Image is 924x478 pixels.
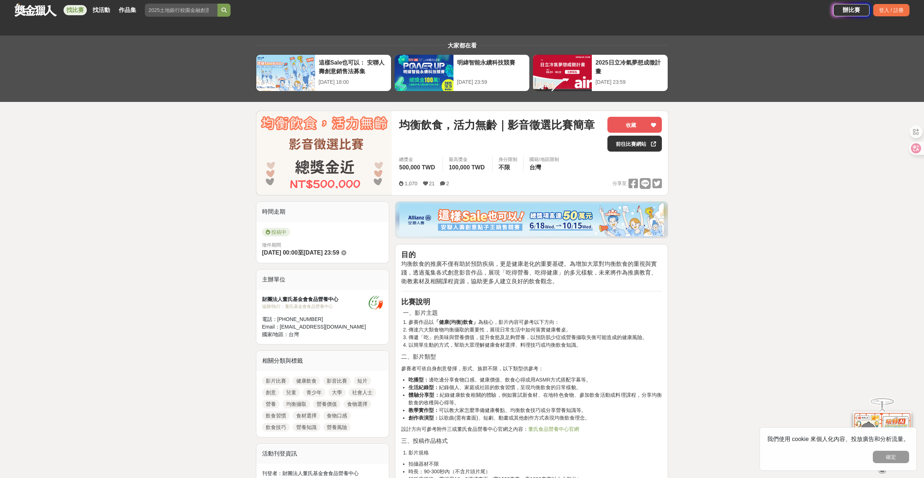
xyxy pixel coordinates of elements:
[328,388,346,397] a: 大學
[401,261,657,284] span: 均衡飲食的推廣不僅有助於預防疾病，更是健康老化的重要基礎。為增加大眾對均衡飲食的重視與實踐，透過蒐集各式創意影音作品，展現「吃得營養、吃得健康」的多元樣貌，未來將作為推廣教育、衛教素材及相關課程...
[282,388,300,397] a: 兒童
[401,354,436,360] span: 二、影片類型
[408,326,662,334] li: 傳達六大類食物均衡攝取的重要性，展現日常生活中如何落實健康餐桌。
[145,4,217,17] input: 2025土地銀行校園金融創意挑戰賽：從你出發 開啟智慧金融新頁
[408,414,662,422] li: 以歌曲(需有畫面)、短劇、動畫或其他創作方式表現均衡飲食理念。
[401,438,448,444] span: 三、投稿作品格式
[298,250,304,256] span: 至
[408,407,439,413] strong: 教學實作型：
[404,181,417,186] span: 1,070
[408,407,662,414] li: 可以教大家怎麼準備健康餐點、均衡飲食技巧或分享營養知識等。
[446,181,449,186] span: 2
[408,391,662,407] li: 紀錄健康飲食相關的體驗，例如嘗試新食材、在地特色食物、參加飲食活動或料理課程，分享均衡飲食的收穫與心得等。
[408,415,439,421] strong: 創作表演型：
[408,384,439,390] strong: 生活紀錄型：
[401,365,662,372] p: 參賽者可依自身創意發揮，形式、族群不限，以下類型供參考：
[262,376,290,385] a: 影片比賽
[256,351,389,371] div: 相關分類與標籤
[399,156,437,163] span: 總獎金
[408,334,662,341] li: 傳遞「吃」的美味與營養價值，提升食慾及足夠營養，以預防肌少症或營養攝取失衡可能造成的健康風險。
[434,319,478,325] strong: 「健康(均衡)飲食」
[408,318,662,326] li: 參賽作品以 為核心，影片內容可參考以下方向：
[293,376,320,385] a: 健康飲食
[457,78,526,86] div: [DATE] 23:59
[408,377,429,383] strong: 吃播型：
[401,310,437,316] span: 一、影片主題
[262,250,298,256] span: [DATE] 00:00
[256,202,389,222] div: 時間走期
[262,470,383,477] div: 刊登者： 財團法人董氏基金會食品營養中心
[293,423,320,432] a: 營養知識
[408,468,662,475] li: 時長：90-300秒內（不含片頭片尾）
[595,78,664,86] div: [DATE] 23:59
[313,400,341,408] a: 營養價值
[401,425,662,433] p: 設計方向可參考附件三或董氏食品營養中心官網之內容：
[408,460,662,468] li: 拍攝器材不限
[873,4,909,16] div: 登入 / 註冊
[533,54,668,91] a: 2025日立冷氣夢想成徵計畫[DATE] 23:59
[399,164,435,170] span: 500,000 TWD
[429,181,435,186] span: 21
[323,423,351,432] a: 營養風險
[256,269,389,290] div: 主辦單位
[262,323,369,331] div: Email： [EMAIL_ADDRESS][DOMAIN_NAME]
[262,316,369,323] div: 電話： [PHONE_NUMBER]
[289,331,299,337] span: 台灣
[116,5,139,15] a: 作品集
[262,388,280,397] a: 創意
[64,5,87,15] a: 找比賽
[319,58,387,75] div: 這樣Sale也可以： 安聯人壽創意銷售法募集
[262,242,281,248] span: 徵件期間
[343,400,371,408] a: 食物選擇
[262,423,290,432] a: 飲食技巧
[262,331,289,337] span: 國家/地區：
[256,444,389,464] div: 活動刊登資訊
[408,341,662,349] li: 以簡單生動的方式，幫助大眾理解健康食材選擇、料理技巧或均衡飲食知識。
[399,117,595,133] span: 均衡飲食，活力無齡｜影音徵選比賽簡章
[449,164,485,170] span: 100,000 TWD
[323,376,351,385] a: 影音比賽
[262,303,369,310] div: 協辦/執行： 董氏基金會食品營養中心
[323,411,351,420] a: 食物口感
[262,411,290,420] a: 飲食習慣
[408,384,662,391] li: 紀錄個人、家庭或社區的飲食習慣，呈現均衡飲食的日常樣貌。
[399,203,664,236] img: dcc59076-91c0-4acb-9c6b-a1d413182f46.png
[304,250,339,256] span: [DATE] 23:59
[262,400,280,408] a: 營養
[529,164,541,170] span: 台灣
[293,411,320,420] a: 食材選擇
[607,117,662,133] button: 收藏
[90,5,113,15] a: 找活動
[873,451,909,463] button: 確定
[354,376,371,385] a: 短片
[498,164,510,170] span: 不限
[408,450,429,456] span: 影片規格
[394,54,530,91] a: 明緯智能永續科技競賽[DATE] 23:59
[401,298,430,306] strong: 比賽說明
[256,54,391,91] a: 這樣Sale也可以： 安聯人壽創意銷售法募集[DATE] 18:00
[833,4,870,16] a: 辦比賽
[262,296,369,303] div: 財團法人董氏基金會食品營養中心
[767,436,909,442] span: 我們使用 cookie 來個人化內容、投放廣告和分析流量。
[449,156,487,163] span: 最高獎金
[595,58,664,75] div: 2025日立冷氣夢想成徵計畫
[498,156,517,163] div: 身分限制
[528,426,579,432] a: 董氏食品營養中心官網
[408,392,440,398] strong: 體驗分享型：
[529,156,559,163] div: 國籍/地區限制
[457,58,526,75] div: 明緯智能永續科技競賽
[607,136,662,152] a: 前往比賽網站
[446,42,479,49] span: 大家都在看
[319,78,387,86] div: [DATE] 18:00
[282,400,310,408] a: 均衡攝取
[853,412,911,460] img: d2146d9a-e6f6-4337-9592-8cefde37ba6b.png
[612,178,627,189] span: 分享至
[401,251,416,259] strong: 目的
[256,111,392,195] img: Cover Image
[262,228,290,236] span: 投稿中
[303,388,325,397] a: 青少年
[408,376,662,384] li: 邊吃邊分享食物口感、健康價值、飲食心得或用ASMR方式搭配字幕等。
[349,388,376,397] a: 社會人士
